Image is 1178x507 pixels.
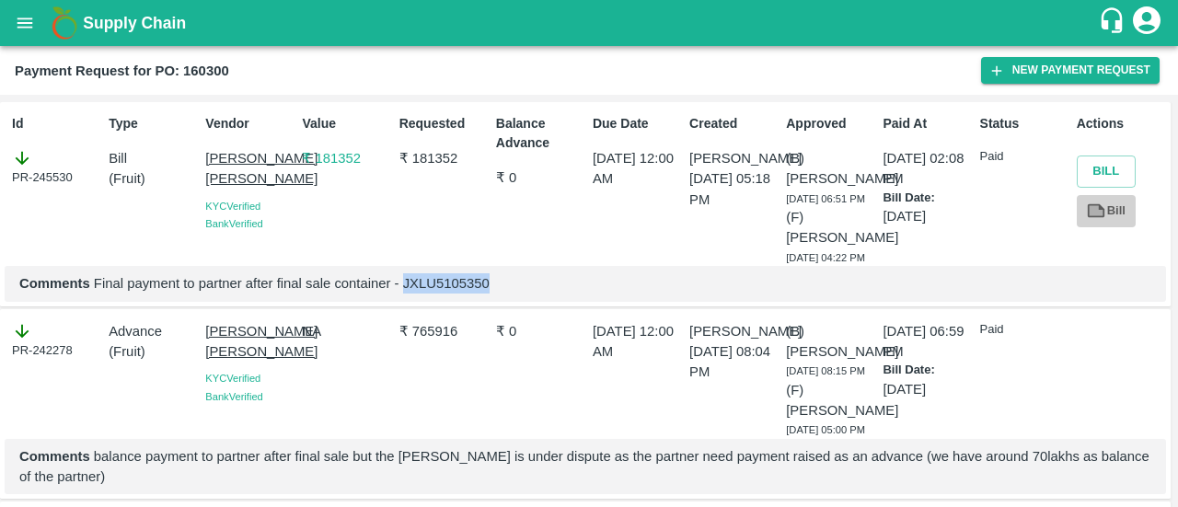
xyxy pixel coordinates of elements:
p: (F) [PERSON_NAME] [786,207,875,248]
b: Payment Request for PO: 160300 [15,63,229,78]
p: ₹ 0 [496,321,585,341]
p: Due Date [593,114,682,133]
p: (B) [PERSON_NAME] [786,148,875,190]
p: Approved [786,114,875,133]
p: ( Fruit ) [109,168,198,189]
p: ₹ 0 [496,167,585,188]
span: Bank Verified [205,391,262,402]
p: (B) [PERSON_NAME] [786,321,875,363]
p: ₹ 181352 [302,148,391,168]
p: balance payment to partner after final sale but the [PERSON_NAME] is under dispute as the partner... [19,446,1151,488]
div: account of current user [1130,4,1163,42]
p: Bill [109,148,198,168]
span: [DATE] 04:22 PM [786,252,865,263]
button: Bill [1077,156,1136,188]
p: Bill Date: [883,362,972,379]
p: [DATE] [883,206,972,226]
b: Comments [19,276,90,291]
p: Balance Advance [496,114,585,153]
span: KYC Verified [205,201,260,212]
p: [PERSON_NAME] [PERSON_NAME] [205,321,294,363]
p: Requested [399,114,489,133]
span: [DATE] 06:51 PM [786,193,865,204]
button: New Payment Request [981,57,1160,84]
p: Advance [109,321,198,341]
p: ₹ 181352 [399,148,489,168]
span: [DATE] 05:00 PM [786,424,865,435]
span: [DATE] 08:15 PM [786,365,865,376]
p: ₹ 765916 [399,321,489,341]
p: Bill Date: [883,190,972,207]
div: PR-245530 [12,148,101,187]
p: Paid [980,148,1069,166]
p: Status [980,114,1069,133]
p: NA [302,321,391,341]
p: Vendor [205,114,294,133]
p: [PERSON_NAME] [689,148,779,168]
p: Value [302,114,391,133]
p: Paid [980,321,1069,339]
a: Supply Chain [83,10,1098,36]
p: Id [12,114,101,133]
b: Comments [19,449,90,464]
p: [DATE] [883,379,972,399]
p: Actions [1077,114,1166,133]
p: [DATE] 08:04 PM [689,341,779,383]
b: Supply Chain [83,14,186,32]
p: [DATE] 12:00 AM [593,148,682,190]
p: [DATE] 02:08 PM [883,148,972,190]
p: [PERSON_NAME] [PERSON_NAME] [205,148,294,190]
p: Final payment to partner after final sale container - JXLU5105350 [19,273,1151,294]
p: [DATE] 05:18 PM [689,168,779,210]
span: Bank Verified [205,218,262,229]
p: [DATE] 06:59 PM [883,321,972,363]
p: ( Fruit ) [109,341,198,362]
p: (F) [PERSON_NAME] [786,380,875,421]
div: customer-support [1098,6,1130,40]
div: PR-242278 [12,321,101,360]
a: Bill [1077,195,1136,227]
button: open drawer [4,2,46,44]
span: KYC Verified [205,373,260,384]
p: [PERSON_NAME] [689,321,779,341]
p: [DATE] 12:00 AM [593,321,682,363]
p: Type [109,114,198,133]
p: Paid At [883,114,972,133]
p: Created [689,114,779,133]
img: logo [46,5,83,41]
